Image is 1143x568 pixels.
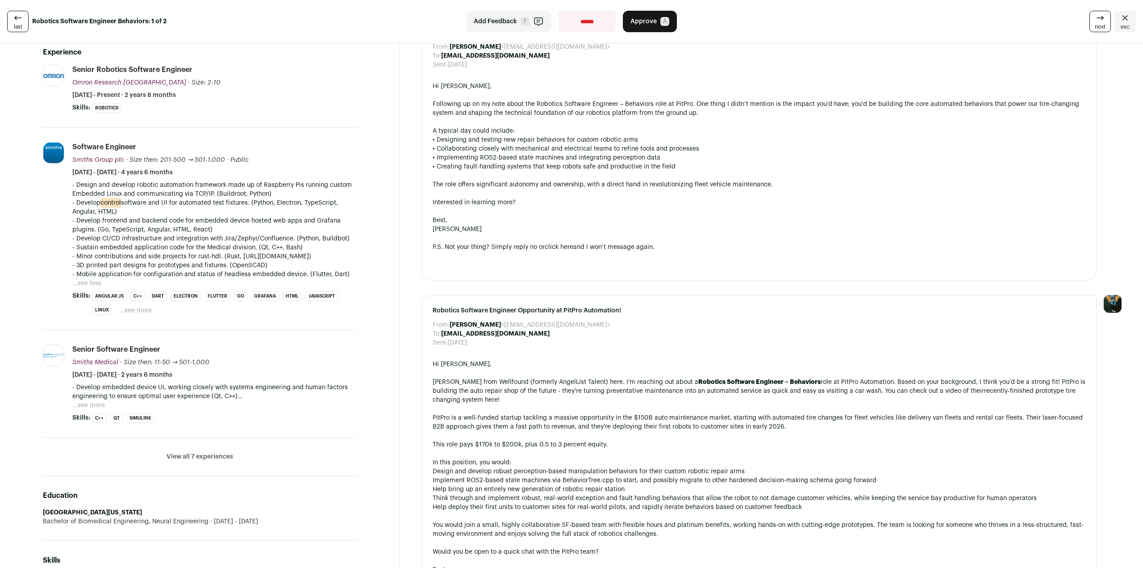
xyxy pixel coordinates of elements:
[188,80,221,86] span: · Size: 2-10
[441,331,550,337] b: [EMAIL_ADDRESS][DOMAIN_NAME]
[433,413,1085,431] div: PitPro is a well-funded startup tackling a massive opportunity in the $150B auto maintenance mark...
[72,413,90,422] span: Skills:
[204,291,230,301] li: Flutter
[433,378,1085,404] div: [PERSON_NAME] from Wellfound (formerly AngelList Talent) here. I’m reaching out about a role at P...
[433,521,1085,539] div: You would join a small, highly collaborative SF-based team with flexible hours and platinum benef...
[433,135,1085,144] div: • Designing and testing new repair behaviors for custom robotic arms
[433,216,1085,225] div: Best,
[433,329,441,338] dt: To:
[623,11,677,32] button: Approve A
[92,291,127,301] li: Angular.js
[126,157,225,163] span: · Size then: 201-500 → 501-1,000
[167,452,233,461] button: View all 7 experiences
[119,306,152,315] button: ...see more
[43,509,142,516] strong: [GEOGRAPHIC_DATA][US_STATE]
[92,413,107,423] li: C++
[433,306,1085,315] span: Robotics Software Engineer Opportunity at PitPro Automation!
[43,65,64,86] img: e66bb0a5ec5547c0aabf550f08c49464fe91a15ad7b663d0d8ee3a71995955d7
[230,157,249,163] span: Public
[450,44,501,50] b: [PERSON_NAME]
[433,494,1085,503] li: Think through and implement robust, real-world exception and fault handling behaviors that allow ...
[72,216,357,234] p: - Develop frontend and backend code for embedded device hosted web apps and Grafana plugins. (Go,...
[234,291,247,301] li: Go
[72,168,173,177] span: [DATE] - [DATE] · 4 years 6 months
[209,517,258,526] span: [DATE] - [DATE]
[72,198,357,216] p: - Develop software and UI for automated test fixtures. (Python, Electron, TypeScript, Angular, HTML)
[433,503,1085,512] li: Help deploy their first units to customer sites for real-world pilots, and rapidly iterate behavi...
[433,144,1085,153] div: • Collaborating closely with mechanical and electrical teams to refine tools and processes
[72,383,357,401] p: - Develop embedded device UI, working closely with systems engineering and human factors engineer...
[448,60,467,69] dd: [DATE]
[433,360,1085,369] div: Hi [PERSON_NAME],
[7,11,29,32] a: last
[433,243,1085,252] div: P.S. Not your thing? Simply reply no or and I won’t message again.
[43,143,64,163] img: b89c54b182bbb4e10c1a2a562140dbda4b849531bebac803f2bd0f594604e417
[72,91,176,100] span: [DATE] - Present · 2 years 8 months
[450,42,610,51] dd: <[EMAIL_ADDRESS][DOMAIN_NAME]>
[120,359,209,366] span: · Size then: 11-50 → 501-1,000
[1114,11,1136,32] a: Close
[433,100,1085,118] div: Following up on my note about the Robotics Software Engineer – Behaviors role at PitPro. One thin...
[72,65,192,75] div: Senior Robotics Software Engineer
[72,359,118,366] span: Smiths Medical
[110,413,123,423] li: Qt
[660,17,669,26] span: A
[227,156,229,164] span: ·
[630,17,657,26] span: Approve
[72,243,357,252] p: - Sustain embedded application code for the Medical division. (Qt, C++, Bash)
[72,401,105,410] button: ...see more
[450,322,501,328] b: [PERSON_NAME]
[433,467,1085,476] li: Design and develop robust perception-based manipulation behaviors for their custom robotic repair...
[32,17,167,26] strong: Robotics Software Engineer Behaviors: 1 of 2
[43,555,357,566] h2: Skills
[433,51,441,60] dt: To:
[433,320,450,329] dt: From:
[171,291,201,301] li: Electron
[305,291,338,301] li: JavaScript
[251,291,279,301] li: Grafana
[72,181,357,198] p: - Design and develop robotic automation framework made up of Raspberry Pis running custom Embedde...
[126,413,154,423] li: Simulink
[1104,295,1122,313] img: 12031951-medium_jpg
[433,60,448,69] dt: Sent:
[433,42,450,51] dt: From:
[441,53,550,59] b: [EMAIL_ADDRESS][DOMAIN_NAME]
[474,17,517,26] span: Add Feedback
[433,476,1085,485] li: Implement ROS2-based state machines via BehaviorTree.cpp to start, and possibly migrate to other ...
[433,338,448,347] dt: Sent:
[43,47,357,58] h2: Experience
[43,353,64,358] img: 45997f5aa2747ead03eaf775b9e6f5bd7fc2a21afba8545ee3aea80a7bc8ad8f
[1095,23,1105,30] span: next
[130,291,145,301] li: C++
[433,198,1085,207] div: Interested in learning more?
[433,153,1085,162] div: • Implementing ROS2-based state machines and integrating perception data
[72,234,357,243] p: - Develop CI/CD infrastructure and integration with Jira/Zephyr/Confluence. (Python, Buildbot)
[521,17,530,26] span: F
[433,82,1085,91] div: Hi [PERSON_NAME],
[72,345,160,354] div: Senior Software Engineer
[433,180,1085,189] div: The role offers significant autonomy and ownership, with a direct hand in revolutionizing fleet v...
[433,458,1085,467] div: In this position, you would:
[72,103,90,112] span: Skills:
[433,440,1085,449] div: This role pays $170k to $200k, plus 0.5 to 3 percent equity.
[72,370,172,379] span: [DATE] - [DATE] · 2 years 6 months
[545,244,573,250] a: click here
[149,291,167,301] li: Dart
[433,162,1085,171] div: • Creating fault-handling systems that keep robots safe and productive in the field
[72,157,124,163] span: Smiths Group plc
[1089,11,1111,32] a: next
[433,126,1085,135] div: A typical day could include:
[433,485,1085,494] li: Help bring up an entirely new generation of robotic repair station
[72,279,101,288] button: ...see less
[72,142,136,152] div: Software Engineer
[72,252,357,270] p: - Minor contributions and side projects for rust-hdl. (Rust, [URL][DOMAIN_NAME]) - 3D printed par...
[92,103,121,113] li: Robotics
[283,291,302,301] li: HTML
[43,490,357,501] h2: Education
[100,198,121,208] mark: control
[698,379,821,385] strong: Robotics Software Engineer – Behaviors
[433,547,1085,556] div: Would you be open to a quick chat with the PitPro team?
[72,80,186,86] span: Omron Research [GEOGRAPHIC_DATA]
[450,320,610,329] dd: <[EMAIL_ADDRESS][DOMAIN_NAME]>
[466,11,551,32] button: Add Feedback F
